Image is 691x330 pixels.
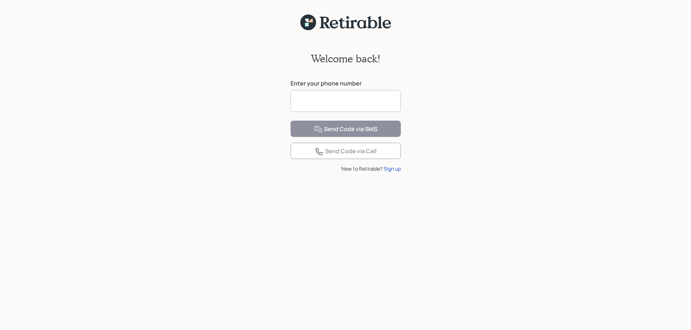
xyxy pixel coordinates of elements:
div: Send Code via Call [315,147,377,156]
div: New to Retirable? [291,165,401,172]
div: Sign up [384,165,401,172]
button: Send Code via SMS [291,121,401,137]
div: Send Code via SMS [314,125,377,134]
h2: Welcome back! [311,53,381,65]
button: Send Code via Call [291,143,401,159]
label: Enter your phone number [291,79,401,87]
